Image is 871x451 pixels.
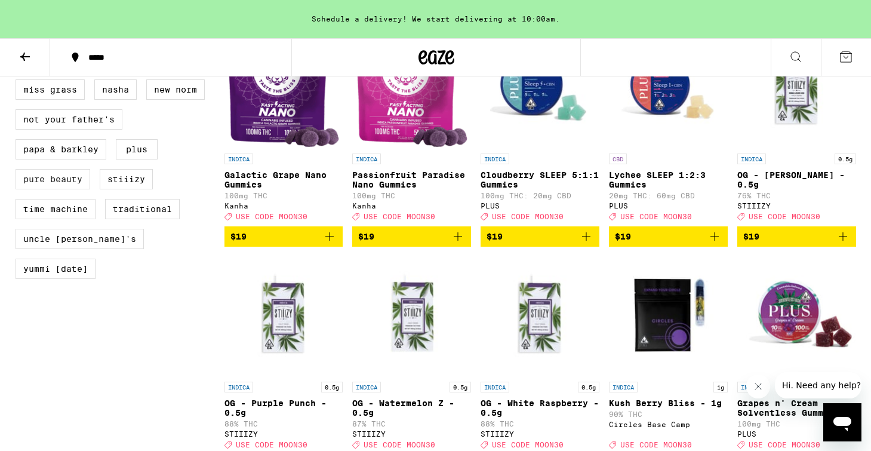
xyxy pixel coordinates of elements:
[578,382,599,392] p: 0.5g
[224,398,343,418] p: OG - Purple Punch - 0.5g
[321,382,343,392] p: 0.5g
[481,398,599,418] p: OG - White Raspberry - 0.5g
[481,28,599,148] img: PLUS - Cloudberry SLEEP 5:1:1 Gummies
[609,421,728,428] div: Circles Base Camp
[224,382,253,392] p: INDICA
[16,169,90,189] label: Pure Beauty
[749,441,820,449] span: USE CODE MOON30
[481,420,599,428] p: 88% THC
[737,170,856,189] p: OG - [PERSON_NAME] - 0.5g
[16,79,85,100] label: Miss Grass
[352,256,471,376] img: STIIIZY - OG - Watermelon Z - 0.5g
[609,382,638,392] p: INDICA
[116,139,158,159] label: PLUS
[481,256,599,376] img: STIIIZY - OG - White Raspberry - 0.5g
[737,202,856,210] div: STIIIZY
[224,202,343,210] div: Kanha
[16,109,122,130] label: Not Your Father's
[609,170,728,189] p: Lychee SLEEP 1:2:3 Gummies
[481,382,509,392] p: INDICA
[609,202,728,210] div: PLUS
[487,232,503,241] span: $19
[364,213,435,220] span: USE CODE MOON30
[224,192,343,200] p: 100mg THC
[737,192,856,200] p: 76% THC
[492,441,564,449] span: USE CODE MOON30
[737,256,856,376] img: PLUS - Grapes n' Cream Solventless Gummies
[352,28,471,226] a: Open page for Passionfruit Paradise Nano Gummies from Kanha
[224,256,343,376] img: STIIIZY - OG - Purple Punch - 0.5g
[835,154,856,164] p: 0.5g
[224,420,343,428] p: 88% THC
[356,28,467,148] img: Kanha - Passionfruit Paradise Nano Gummies
[737,28,856,226] a: Open page for OG - King Louis XIII - 0.5g from STIIIZY
[749,213,820,220] span: USE CODE MOON30
[352,420,471,428] p: 87% THC
[823,403,861,441] iframe: Button to launch messaging window
[450,382,471,392] p: 0.5g
[609,192,728,200] p: 20mg THC: 60mg CBD
[224,430,343,438] div: STIIIZY
[620,441,692,449] span: USE CODE MOON30
[609,398,728,408] p: Kush Berry Bliss - 1g
[16,229,144,249] label: Uncle [PERSON_NAME]'s
[16,199,96,219] label: Time Machine
[236,441,307,449] span: USE CODE MOON30
[737,398,856,418] p: Grapes n' Cream Solventless Gummies
[737,154,766,164] p: INDICA
[230,232,247,241] span: $19
[737,28,856,148] img: STIIIZY - OG - King Louis XIII - 0.5g
[352,398,471,418] p: OG - Watermelon Z - 0.5g
[481,202,599,210] div: PLUS
[481,226,599,247] button: Add to bag
[743,232,759,241] span: $19
[713,382,728,392] p: 1g
[746,375,770,398] iframe: Close message
[737,382,766,392] p: INDICA
[105,199,180,219] label: Traditional
[358,232,374,241] span: $19
[352,202,471,210] div: Kanha
[224,226,343,247] button: Add to bag
[609,226,728,247] button: Add to bag
[492,213,564,220] span: USE CODE MOON30
[775,372,861,398] iframe: Message from company
[16,139,106,159] label: Papa & Barkley
[352,154,381,164] p: INDICA
[620,213,692,220] span: USE CODE MOON30
[615,232,631,241] span: $19
[224,170,343,189] p: Galactic Grape Nano Gummies
[352,226,471,247] button: Add to bag
[146,79,205,100] label: New Norm
[609,28,728,226] a: Open page for Lychee SLEEP 1:2:3 Gummies from PLUS
[609,154,627,164] p: CBD
[609,410,728,418] p: 90% THC
[227,28,339,148] img: Kanha - Galactic Grape Nano Gummies
[94,79,137,100] label: NASHA
[100,169,153,189] label: STIIIZY
[481,430,599,438] div: STIIIZY
[737,226,856,247] button: Add to bag
[481,28,599,226] a: Open page for Cloudberry SLEEP 5:1:1 Gummies from PLUS
[481,170,599,189] p: Cloudberry SLEEP 5:1:1 Gummies
[737,430,856,438] div: PLUS
[16,259,96,279] label: Yummi [DATE]
[737,420,856,428] p: 100mg THC
[352,192,471,200] p: 100mg THC
[352,430,471,438] div: STIIIZY
[236,213,307,220] span: USE CODE MOON30
[481,192,599,200] p: 100mg THC: 20mg CBD
[609,28,728,148] img: PLUS - Lychee SLEEP 1:2:3 Gummies
[364,441,435,449] span: USE CODE MOON30
[224,28,343,226] a: Open page for Galactic Grape Nano Gummies from Kanha
[224,154,253,164] p: INDICA
[609,256,728,376] img: Circles Base Camp - Kush Berry Bliss - 1g
[481,154,509,164] p: INDICA
[352,382,381,392] p: INDICA
[352,170,471,189] p: Passionfruit Paradise Nano Gummies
